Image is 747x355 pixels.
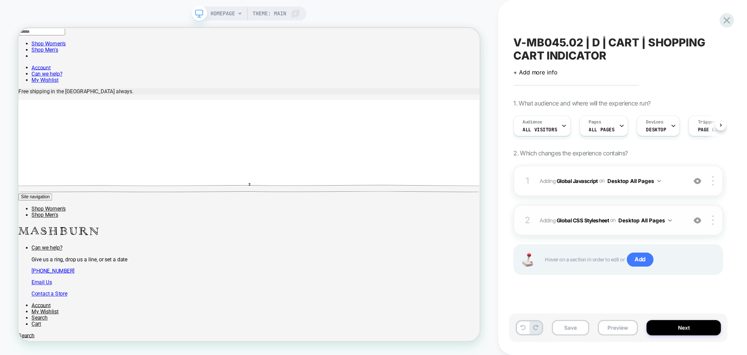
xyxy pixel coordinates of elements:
b: Global Javascript [557,177,598,184]
span: + Add more info [513,69,557,76]
span: 2. Which changes the experience contains? [513,149,628,157]
button: Desktop All Pages [607,176,661,186]
span: ALL PAGES [589,127,614,133]
span: on [599,176,604,186]
button: Next [646,320,721,335]
span: All Visitors [523,127,557,133]
img: crossed eye [694,177,701,185]
span: Adding [540,176,681,186]
button: Desktop All Pages [618,215,672,226]
span: Page Load [698,127,723,133]
span: HOMEPAGE [210,7,235,21]
span: Trigger [698,119,715,125]
span: Hover on a section in order to edit or [545,253,713,267]
span: Pages [589,119,601,125]
button: Save [552,320,589,335]
span: on [610,215,615,225]
span: 1. What audience and where will the experience run? [513,99,650,107]
span: Adding [540,215,681,226]
div: 1 [523,173,532,189]
img: close [712,176,714,186]
span: Theme: MAIN [253,7,286,21]
img: down arrow [668,219,672,221]
img: down arrow [657,180,661,182]
img: close [712,215,714,225]
div: 2 [523,212,532,228]
span: V-MB045.02 | D | CART | SHOPPING CART INDICATOR [513,36,723,62]
img: Joystick [519,253,536,267]
span: DESKTOP [646,127,666,133]
span: Audience [523,119,542,125]
span: Devices [646,119,663,125]
img: crossed eye [694,217,701,224]
b: Global CSS Stylesheet [557,217,609,223]
span: Add [627,253,653,267]
button: Preview [598,320,638,335]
